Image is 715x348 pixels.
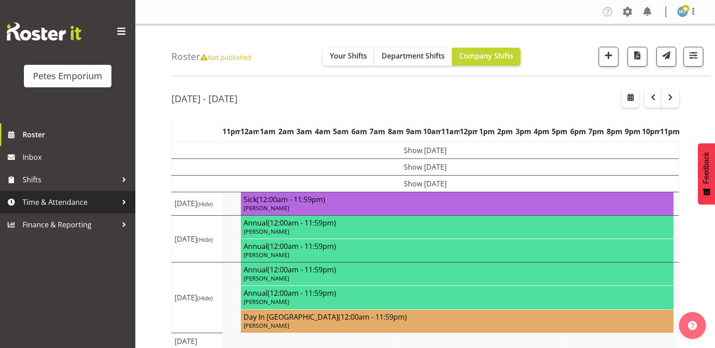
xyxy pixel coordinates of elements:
[295,121,314,142] th: 3am
[622,90,639,108] button: Select a specific date within the roster.
[338,312,407,322] span: (12:00am - 11:59pm)
[244,321,289,330] span: [PERSON_NAME]
[683,47,703,67] button: Filter Shifts
[268,241,336,251] span: (12:00am - 11:59pm)
[23,150,131,164] span: Inbox
[33,69,102,83] div: Petes Emporium
[656,47,676,67] button: Send a list of all shifts for the selected filtered period to all rostered employees.
[452,48,521,66] button: Company Shifts
[172,142,679,159] td: Show [DATE]
[244,204,289,212] span: [PERSON_NAME]
[599,47,618,67] button: Add a new shift
[688,321,697,330] img: help-xxl-2.png
[244,312,671,321] h4: Day In [GEOGRAPHIC_DATA]
[244,298,289,306] span: [PERSON_NAME]
[244,265,671,274] h4: Annual
[702,152,710,184] span: Feedback
[382,51,445,61] span: Department Shifts
[627,47,647,67] button: Download a PDF of the roster according to the set date range.
[387,121,405,142] th: 8am
[642,121,660,142] th: 10pm
[244,218,671,227] h4: Annual
[244,274,289,282] span: [PERSON_NAME]
[244,227,289,235] span: [PERSON_NAME]
[171,93,238,104] h2: [DATE] - [DATE]
[496,121,514,142] th: 2pm
[197,200,213,208] span: (Hide)
[259,121,277,142] th: 1am
[330,51,367,61] span: Your Shifts
[478,121,496,142] th: 1pm
[172,215,222,262] td: [DATE]
[200,53,251,62] span: Not published
[459,51,513,61] span: Company Shifts
[244,289,671,298] h4: Annual
[423,121,441,142] th: 10am
[172,192,222,215] td: [DATE]
[551,121,569,142] th: 5pm
[222,121,240,142] th: 11pm
[323,48,374,66] button: Your Shifts
[171,51,251,62] h4: Roster
[23,128,131,141] span: Roster
[7,23,81,41] img: Rosterit website logo
[277,121,295,142] th: 2am
[172,262,222,333] td: [DATE]
[172,175,679,192] td: Show [DATE]
[172,158,679,175] td: Show [DATE]
[332,121,350,142] th: 5am
[587,121,605,142] th: 7pm
[677,6,688,17] img: helena-tomlin701.jpg
[197,294,213,302] span: (Hide)
[268,265,336,275] span: (12:00am - 11:59pm)
[660,121,678,142] th: 11pm
[268,288,336,298] span: (12:00am - 11:59pm)
[624,121,642,142] th: 9pm
[23,173,117,186] span: Shifts
[441,121,459,142] th: 11am
[605,121,623,142] th: 8pm
[23,195,117,209] span: Time & Attendance
[514,121,532,142] th: 3pm
[532,121,550,142] th: 4pm
[240,121,258,142] th: 12am
[197,235,213,244] span: (Hide)
[257,194,325,204] span: (12:00am - 11:59pm)
[368,121,386,142] th: 7am
[569,121,587,142] th: 6pm
[314,121,332,142] th: 4am
[460,121,478,142] th: 12pm
[244,242,671,251] h4: Annual
[698,143,715,204] button: Feedback - Show survey
[244,195,671,204] h4: Sick
[268,218,336,228] span: (12:00am - 11:59pm)
[405,121,423,142] th: 9am
[374,48,452,66] button: Department Shifts
[244,251,289,259] span: [PERSON_NAME]
[23,218,117,231] span: Finance & Reporting
[350,121,368,142] th: 6am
